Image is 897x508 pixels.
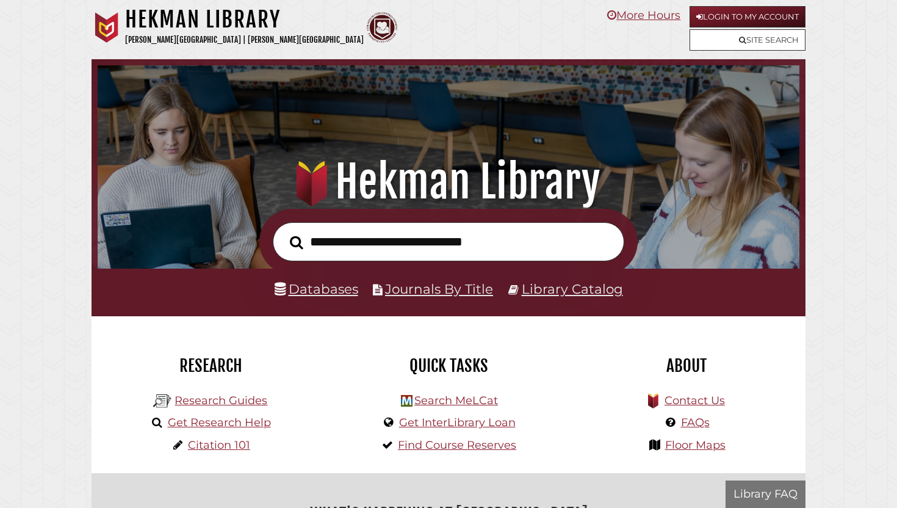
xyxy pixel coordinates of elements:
[399,416,516,429] a: Get InterLibrary Loan
[92,12,122,43] img: Calvin University
[522,281,623,297] a: Library Catalog
[168,416,271,429] a: Get Research Help
[275,281,358,297] a: Databases
[188,438,250,452] a: Citation 101
[665,394,725,407] a: Contact Us
[690,29,805,51] a: Site Search
[681,416,710,429] a: FAQs
[125,6,364,33] h1: Hekman Library
[607,9,680,22] a: More Hours
[339,355,558,376] h2: Quick Tasks
[153,392,171,410] img: Hekman Library Logo
[101,355,320,376] h2: Research
[111,155,786,209] h1: Hekman Library
[290,235,303,250] i: Search
[367,12,397,43] img: Calvin Theological Seminary
[577,355,796,376] h2: About
[665,438,726,452] a: Floor Maps
[401,395,412,407] img: Hekman Library Logo
[690,6,805,27] a: Login to My Account
[414,394,498,407] a: Search MeLCat
[125,33,364,47] p: [PERSON_NAME][GEOGRAPHIC_DATA] | [PERSON_NAME][GEOGRAPHIC_DATA]
[175,394,267,407] a: Research Guides
[398,438,516,452] a: Find Course Reserves
[284,232,309,253] button: Search
[385,281,493,297] a: Journals By Title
